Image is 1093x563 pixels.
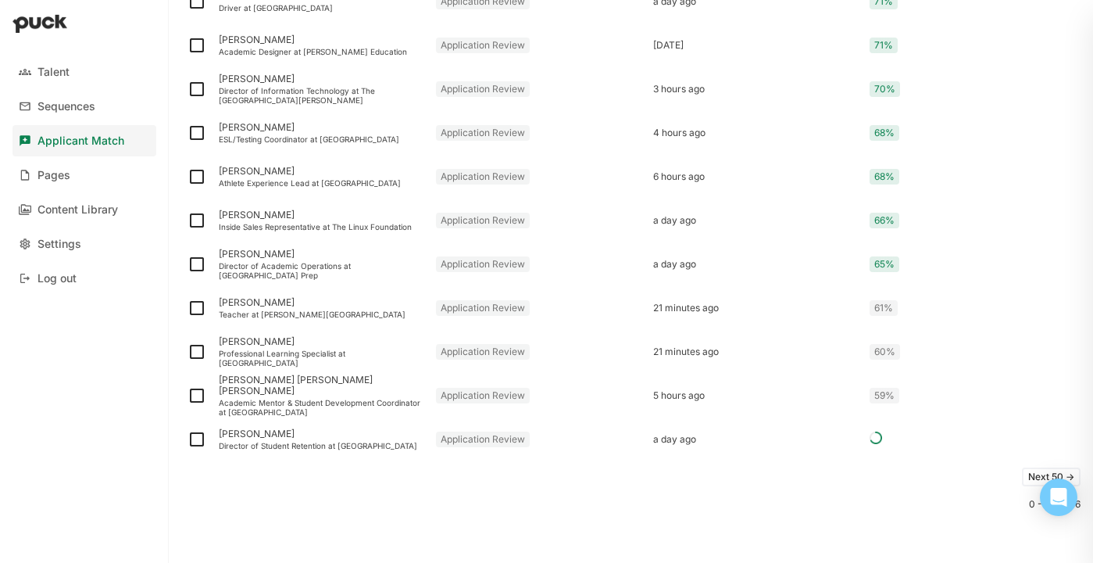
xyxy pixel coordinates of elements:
[219,310,423,319] div: Teacher at [PERSON_NAME][GEOGRAPHIC_DATA]
[870,300,898,316] div: 61%
[1022,468,1080,486] button: Next 50 ->
[219,134,423,144] div: ESL/Testing Coordinator at [GEOGRAPHIC_DATA]
[219,3,423,13] div: Driver at [GEOGRAPHIC_DATA]
[436,344,530,360] div: Application Review
[13,228,156,260] a: Settings
[436,388,530,403] div: Application Review
[653,215,858,226] div: a day ago
[653,303,858,314] div: 21 minutes ago
[38,100,95,113] div: Sequences
[219,441,423,450] div: Director of Student Retention at [GEOGRAPHIC_DATA]
[436,432,530,447] div: Application Review
[13,125,156,156] a: Applicant Match
[870,125,899,141] div: 68%
[38,238,81,251] div: Settings
[38,272,77,285] div: Log out
[653,434,858,445] div: a day ago
[653,40,858,51] div: [DATE]
[38,169,70,182] div: Pages
[870,81,900,97] div: 70%
[653,171,858,182] div: 6 hours ago
[13,194,156,225] a: Content Library
[219,47,423,56] div: Academic Designer at [PERSON_NAME] Education
[653,127,858,138] div: 4 hours ago
[219,297,423,308] div: [PERSON_NAME]
[870,344,900,360] div: 60%
[1040,479,1077,516] div: Open Intercom Messenger
[436,213,530,228] div: Application Review
[219,375,423,397] div: [PERSON_NAME] [PERSON_NAME] [PERSON_NAME]
[38,66,70,79] div: Talent
[870,38,898,53] div: 71%
[870,388,899,403] div: 59%
[219,249,423,260] div: [PERSON_NAME]
[436,169,530,185] div: Application Review
[870,256,899,272] div: 65%
[219,74,423,84] div: [PERSON_NAME]
[38,203,118,217] div: Content Library
[219,86,423,105] div: Director of Information Technology at The [GEOGRAPHIC_DATA][PERSON_NAME]
[219,398,423,417] div: Academic Mentor & Student Development Coordinator at [GEOGRAPHIC_DATA]
[436,81,530,97] div: Application Review
[653,390,858,401] div: 5 hours ago
[219,261,423,280] div: Director of Academic Operations at [GEOGRAPHIC_DATA] Prep
[219,122,423,133] div: [PERSON_NAME]
[436,125,530,141] div: Application Review
[653,84,858,95] div: 3 hours ago
[436,300,530,316] div: Application Review
[653,346,858,357] div: 21 minutes ago
[653,259,858,270] div: a day ago
[38,134,124,148] div: Applicant Match
[870,169,899,185] div: 68%
[219,429,423,439] div: [PERSON_NAME]
[870,213,899,228] div: 66%
[13,91,156,122] a: Sequences
[13,160,156,191] a: Pages
[219,349,423,368] div: Professional Learning Specialist at [GEOGRAPHIC_DATA]
[219,34,423,45] div: [PERSON_NAME]
[436,38,530,53] div: Application Review
[436,256,530,272] div: Application Review
[181,499,1080,510] div: 0 - 50 of 56
[219,336,423,347] div: [PERSON_NAME]
[219,222,423,231] div: Inside Sales Representative at The Linux Foundation
[219,210,423,221] div: [PERSON_NAME]
[219,166,423,177] div: [PERSON_NAME]
[219,178,423,188] div: Athlete Experience Lead at [GEOGRAPHIC_DATA]
[13,56,156,88] a: Talent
